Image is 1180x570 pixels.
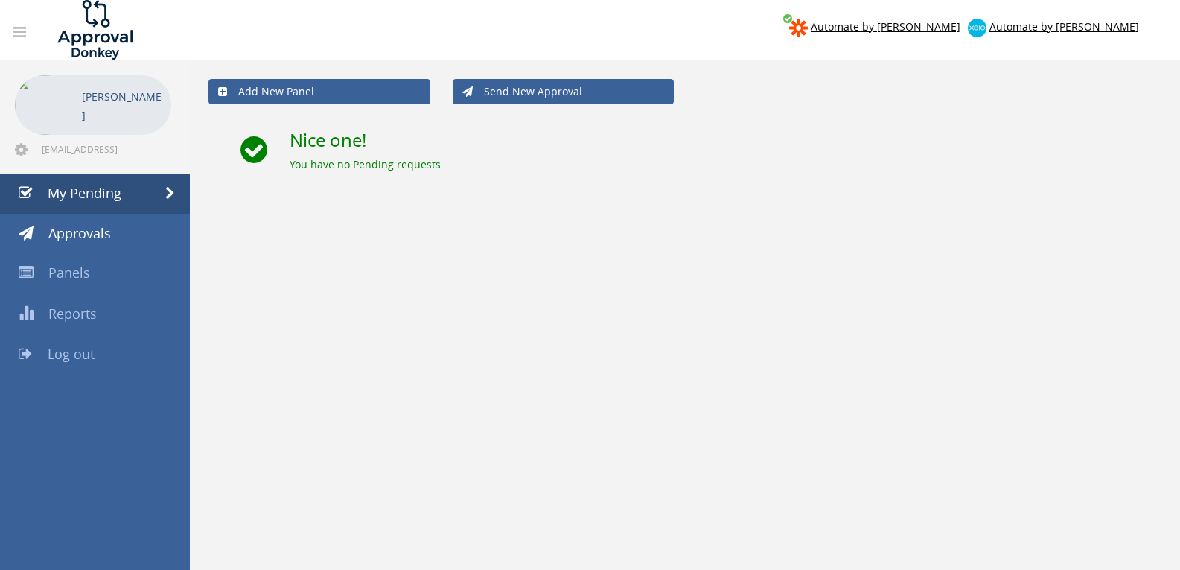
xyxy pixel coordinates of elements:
h2: Nice one! [290,130,1161,150]
p: [PERSON_NAME] [82,87,164,124]
a: Add New Panel [208,79,430,104]
span: Panels [48,264,90,282]
span: [EMAIL_ADDRESS][DOMAIN_NAME] [42,143,168,155]
span: Automate by [PERSON_NAME] [811,19,960,34]
a: Send New Approval [453,79,674,104]
span: Automate by [PERSON_NAME] [989,19,1139,34]
span: Log out [48,345,95,363]
img: xero-logo.png [968,19,986,37]
span: Reports [48,305,97,323]
div: You have no Pending requests. [290,157,1161,172]
img: zapier-logomark.png [789,19,808,37]
span: Approvals [48,224,111,242]
span: My Pending [48,184,121,202]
